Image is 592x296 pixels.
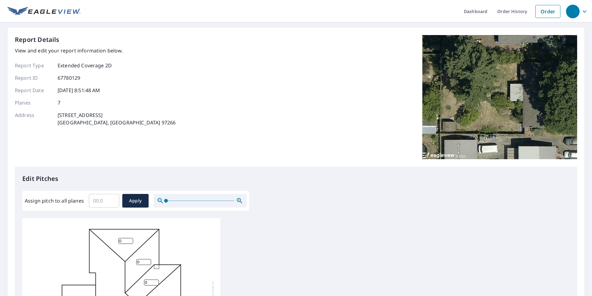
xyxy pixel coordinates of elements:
[15,35,59,44] p: Report Details
[22,174,570,183] p: Edit Pitches
[535,5,560,18] a: Order
[127,197,144,205] span: Apply
[89,192,119,209] input: 00.0
[15,99,52,106] p: Planes
[15,111,52,126] p: Address
[422,35,577,159] img: Top image
[58,111,176,126] p: [STREET_ADDRESS] [GEOGRAPHIC_DATA], [GEOGRAPHIC_DATA] 97266
[58,62,112,69] p: Extended Coverage 2D
[122,194,149,208] button: Apply
[15,74,52,82] p: Report ID
[15,62,52,69] p: Report Type
[7,7,81,16] img: EV Logo
[15,87,52,94] p: Report Date
[58,87,100,94] p: [DATE] 8:51:48 AM
[58,99,60,106] p: 7
[15,47,176,54] p: View and edit your report information below.
[58,74,80,82] p: 67780129
[25,197,84,204] label: Assign pitch to all planes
